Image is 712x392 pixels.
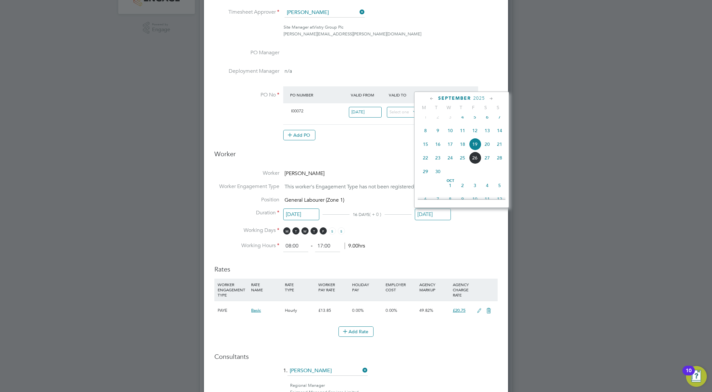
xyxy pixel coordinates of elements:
span: 7 [493,111,506,123]
div: EMPLOYER COST [384,279,417,296]
span: Vistry Group Plc [313,24,343,30]
span: 8 [419,124,432,137]
span: F [320,227,327,234]
span: 2 [432,111,444,123]
div: RATE TYPE [283,279,317,296]
span: M [283,227,290,234]
span: ‐ [310,243,314,249]
span: 5 [493,179,506,192]
span: 49.82% [419,308,433,313]
span: F [467,105,479,110]
input: 08:00 [283,240,308,252]
span: 11 [481,193,493,205]
label: Worker Engagement Type [214,183,279,190]
span: 30 [432,165,444,178]
span: September [438,95,471,101]
span: n/a [285,68,292,74]
input: Search for... [285,8,365,18]
label: Position [214,196,279,203]
span: T [455,105,467,110]
span: Site Manager at [284,24,313,30]
span: 0.00% [386,308,397,313]
label: Duration [214,209,279,216]
div: PAYE [216,301,249,320]
span: 24 [444,152,456,164]
button: Open Resource Center, 10 new notifications [686,366,707,387]
span: 27 [481,152,493,164]
span: 7 [432,193,444,205]
div: 10 [686,371,692,379]
span: W [301,227,309,234]
span: 3 [469,179,481,192]
span: 10 [469,193,481,205]
button: Add Rate [338,326,374,337]
input: 17:00 [315,240,340,252]
span: S [479,105,492,110]
span: 6 [419,193,432,205]
h3: Consultants [214,352,498,361]
span: 1 [419,111,432,123]
span: S [338,227,345,234]
span: S [492,105,504,110]
span: I00072 [291,108,303,114]
input: Select one [387,107,420,118]
span: 5 [469,111,481,123]
span: M [418,105,430,110]
label: Timesheet Approver [214,9,279,16]
span: W [442,105,455,110]
label: Working Hours [214,242,279,249]
span: T [430,105,442,110]
label: Deployment Manager [214,68,279,75]
span: This worker's Engagement Type has not been registered by its Agency. [285,183,448,190]
span: £20.75 [453,308,465,313]
span: 4 [481,179,493,192]
span: 12 [493,193,506,205]
div: Valid To [387,89,425,101]
span: 9.00hrs [345,243,365,249]
span: 2025 [473,95,485,101]
li: 1. [214,366,498,382]
span: 15 [419,138,432,150]
span: 4 [456,111,469,123]
span: T [311,227,318,234]
h3: Rates [214,259,498,273]
input: Search for... [287,366,368,376]
span: Basic [251,308,261,313]
span: 6 [481,111,493,123]
label: PO No [214,92,279,98]
button: Add PO [283,130,315,140]
div: Regional Manager [290,382,498,389]
div: WORKER PAY RATE [317,279,350,296]
span: 3 [444,111,456,123]
span: 10 [444,124,456,137]
span: [PERSON_NAME] [285,170,324,177]
div: AGENCY MARKUP [418,279,451,296]
span: 11 [456,124,469,137]
span: 16 [432,138,444,150]
span: 8 [444,193,456,205]
div: WORKER ENGAGEMENT TYPE [216,279,249,301]
div: Valid From [349,89,387,101]
input: Select one [349,107,382,118]
div: RATE NAME [249,279,283,296]
span: 17 [444,138,456,150]
span: 13 [481,124,493,137]
span: 21 [493,138,506,150]
div: Expiry [425,89,463,101]
div: Hourly [283,301,317,320]
span: 23 [432,152,444,164]
div: PO Number [288,89,349,101]
span: 18 [456,138,469,150]
span: ( + 0 ) [369,211,381,217]
span: Oct [444,179,456,183]
span: 9 [456,193,469,205]
div: £13.85 [317,301,350,320]
label: Working Days [214,227,279,234]
span: 20 [481,138,493,150]
input: Select one [283,209,319,221]
span: 26 [469,152,481,164]
span: 22 [419,152,432,164]
input: Select one [415,209,451,221]
label: Worker [214,170,279,177]
label: PO Manager [214,49,279,56]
